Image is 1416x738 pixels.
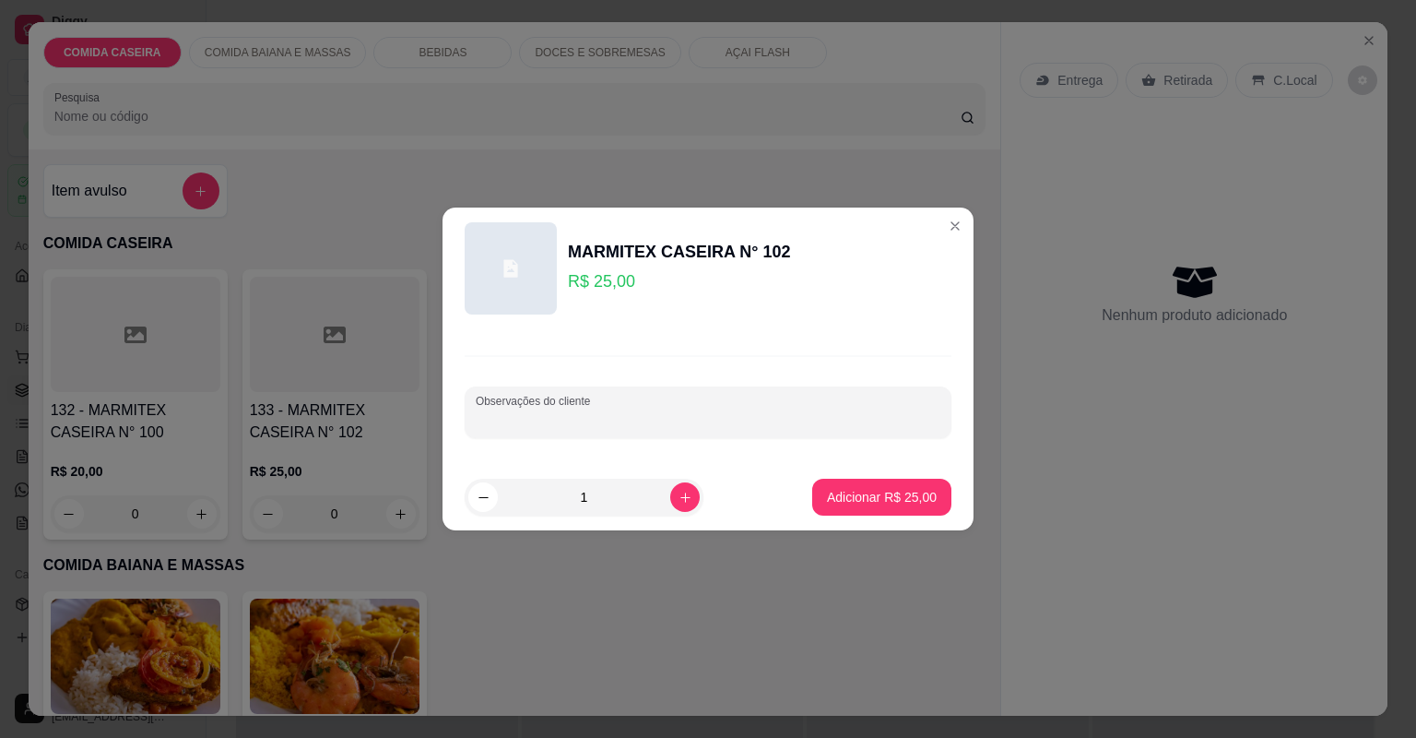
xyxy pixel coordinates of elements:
input: Observações do cliente [476,411,940,429]
button: Adicionar R$ 25,00 [812,479,951,516]
button: increase-product-quantity [670,482,700,512]
p: R$ 25,00 [568,268,791,294]
button: Close [940,211,970,241]
div: MARMITEX CASEIRA N° 102 [568,239,791,265]
p: Adicionar R$ 25,00 [827,488,937,506]
label: Observações do cliente [476,393,596,409]
button: decrease-product-quantity [468,482,498,512]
